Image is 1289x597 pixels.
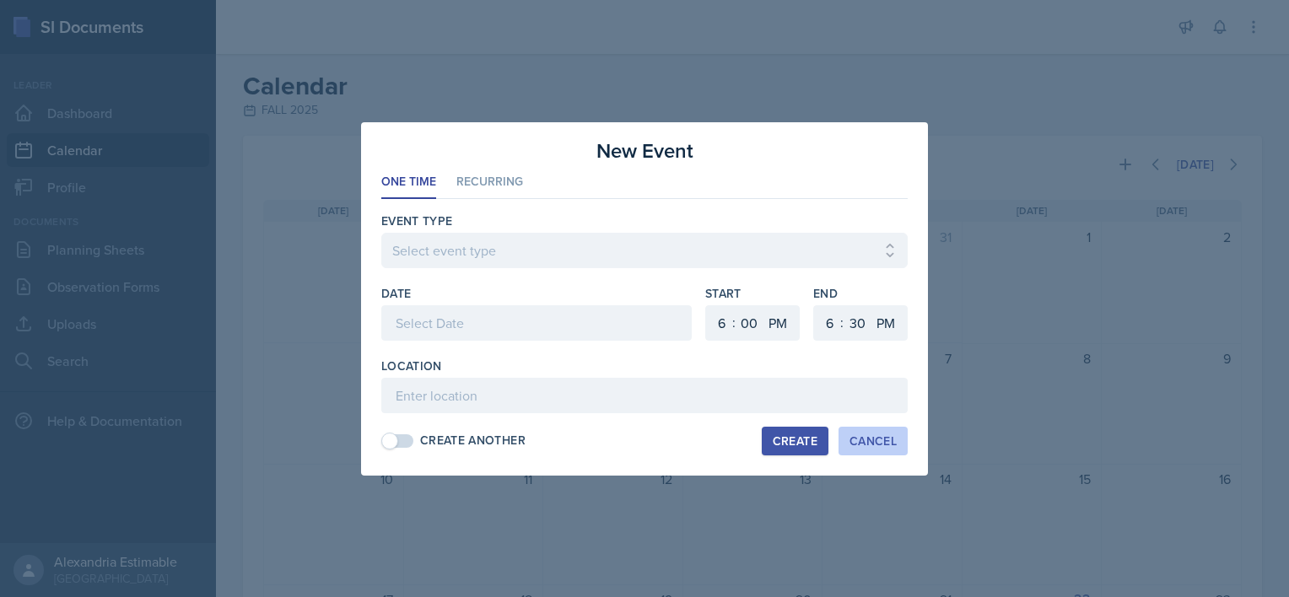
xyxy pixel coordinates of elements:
button: Create [762,427,828,455]
input: Enter location [381,378,908,413]
button: Cancel [839,427,908,455]
div: : [840,312,844,332]
label: Date [381,285,411,302]
label: Event Type [381,212,453,229]
div: Create [773,434,817,448]
li: One Time [381,166,436,199]
div: Cancel [849,434,897,448]
label: Location [381,358,442,374]
div: : [732,312,736,332]
label: End [813,285,908,302]
h3: New Event [596,136,693,166]
label: Start [705,285,800,302]
li: Recurring [456,166,523,199]
div: Create Another [420,432,526,449]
